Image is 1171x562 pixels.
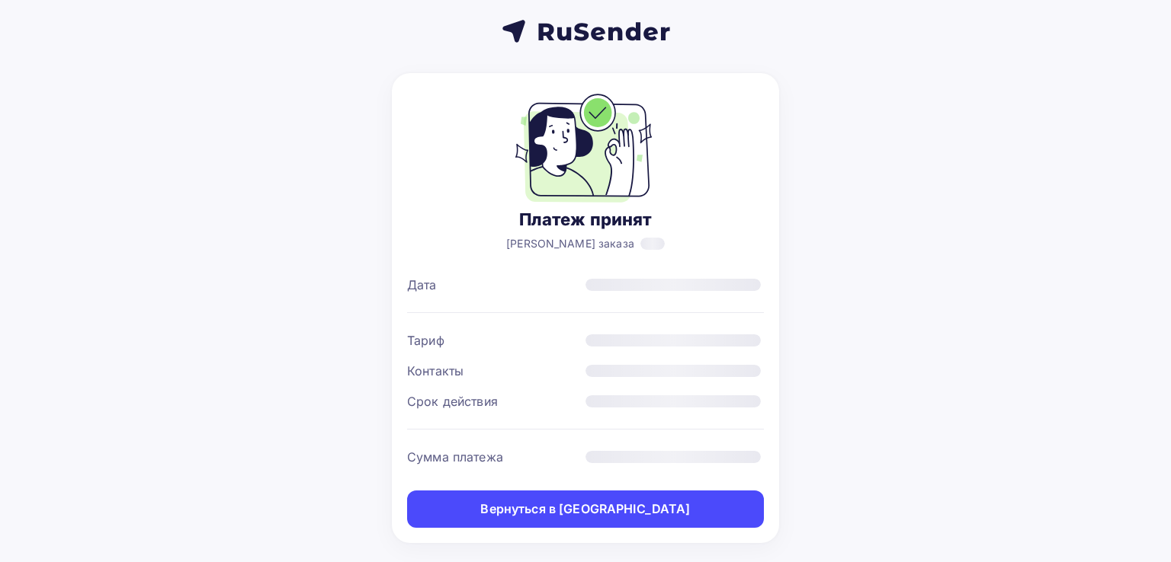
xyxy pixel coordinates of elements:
[407,362,585,380] div: Контакты
[407,448,585,466] div: Сумма платежа
[407,276,585,294] div: Дата
[506,209,665,230] div: Платеж принят
[407,392,585,410] div: Срок действия
[407,331,585,350] div: Тариф
[506,236,634,251] span: [PERSON_NAME] заказа
[480,500,690,518] div: Вернуться в [GEOGRAPHIC_DATA]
